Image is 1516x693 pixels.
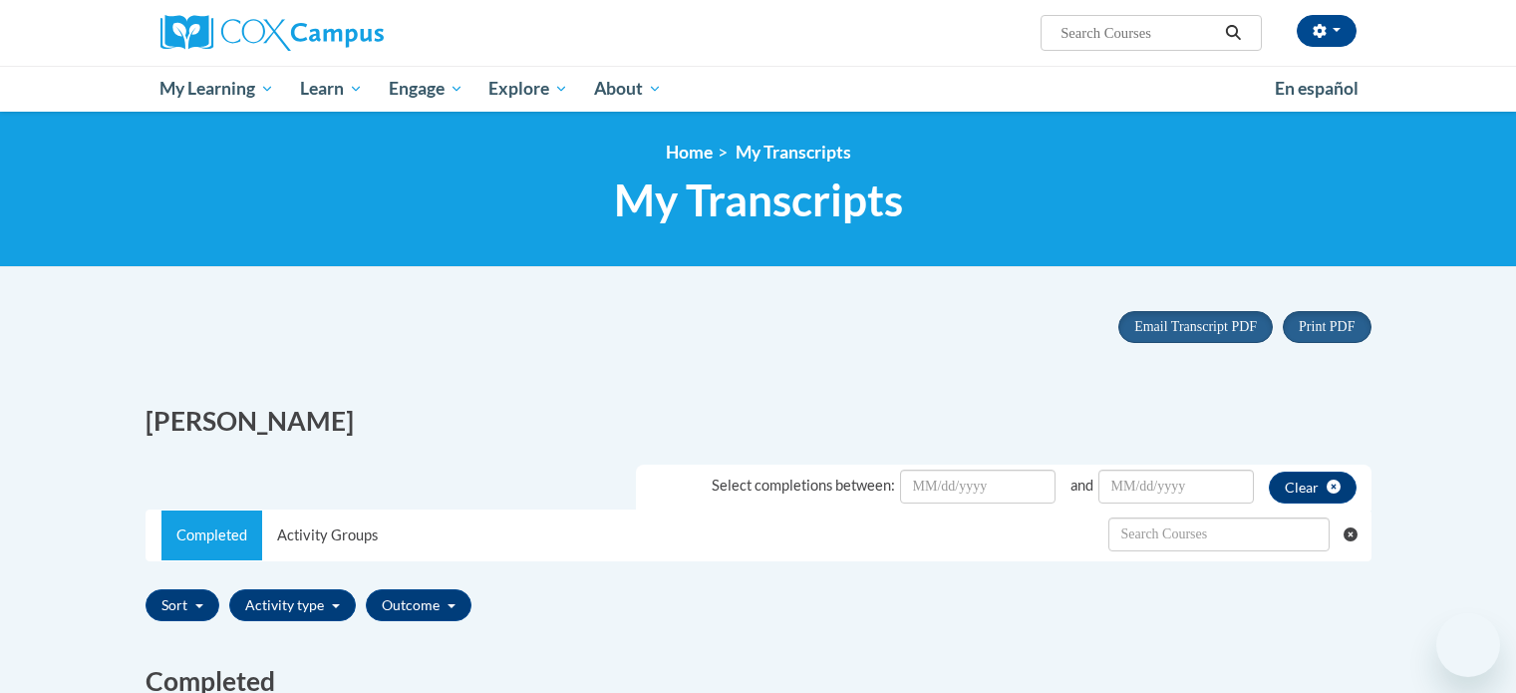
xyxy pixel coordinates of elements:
iframe: Button to launch messaging window [1436,613,1500,677]
button: Clear searching [1344,511,1370,558]
a: Completed [161,511,262,560]
a: En español [1262,68,1371,110]
a: Learn [287,66,376,112]
button: Outcome [366,589,471,621]
span: En español [1275,78,1359,99]
a: Home [666,142,713,163]
input: Search Withdrawn Transcripts [1108,518,1330,551]
span: Explore [488,77,568,101]
button: Print PDF [1283,311,1370,343]
img: Cox Campus [160,15,384,51]
span: Select completions between: [712,477,895,494]
span: Print PDF [1299,319,1355,334]
button: clear [1269,472,1357,504]
a: Explore [475,66,581,112]
a: About [581,66,675,112]
button: Activity type [229,589,356,621]
span: My Transcripts [614,173,903,226]
a: My Learning [148,66,288,112]
span: Learn [300,77,363,101]
button: Sort [146,589,219,621]
span: and [1070,477,1093,494]
div: Main menu [131,66,1386,112]
input: Search Courses [1059,21,1218,45]
span: About [594,77,662,101]
button: Email Transcript PDF [1118,311,1273,343]
span: My Transcripts [736,142,851,163]
input: Date Input [900,470,1056,504]
a: Activity Groups [262,511,393,560]
a: Cox Campus [160,15,539,51]
span: My Learning [159,77,274,101]
a: Engage [376,66,476,112]
input: Date Input [1098,470,1254,504]
button: Account Settings [1297,15,1357,47]
button: Search [1218,21,1248,45]
span: Email Transcript PDF [1134,319,1257,334]
h2: [PERSON_NAME] [146,403,744,440]
span: Engage [389,77,463,101]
